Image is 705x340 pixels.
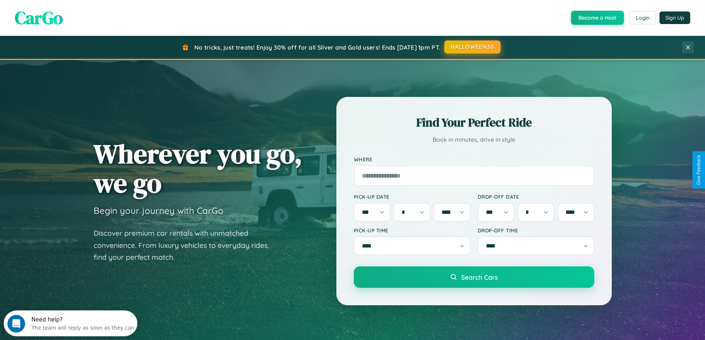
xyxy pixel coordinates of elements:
[461,273,498,281] span: Search Cars
[94,205,224,216] h3: Begin your journey with CarGo
[94,227,279,263] p: Discover premium car rentals with unmatched convenience. From luxury vehicles to everyday rides, ...
[354,156,594,162] label: Where
[659,11,690,24] button: Sign Up
[28,12,131,20] div: The team will reply as soon as they can
[354,227,470,233] label: Pick-up Time
[354,134,594,145] p: Book in minutes, drive in style
[696,155,701,185] div: Give Feedback
[28,6,131,12] div: Need help?
[478,193,594,200] label: Drop-off Date
[354,114,594,131] h2: Find Your Perfect Ride
[354,193,470,200] label: Pick-up Date
[94,139,302,198] h1: Wherever you go, we go
[4,310,137,336] iframe: Intercom live chat discovery launcher
[354,266,594,288] button: Search Cars
[630,11,656,24] button: Login
[7,315,25,333] iframe: Intercom live chat
[571,11,624,25] button: Become a Host
[194,44,440,51] span: No tricks, just treats! Enjoy 30% off for all Silver and Gold users! Ends [DATE] 1pm PT.
[3,3,138,23] div: Open Intercom Messenger
[478,227,594,233] label: Drop-off Time
[444,40,501,54] button: HALLOWEEN30
[15,6,63,30] span: CarGo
